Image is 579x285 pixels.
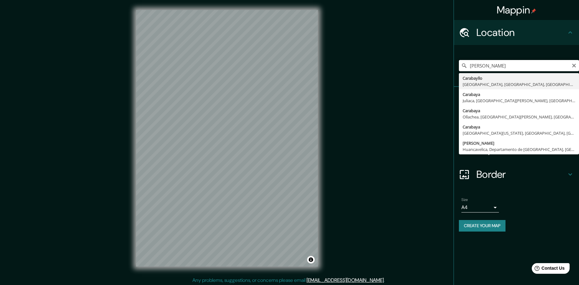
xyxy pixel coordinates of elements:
div: Border [454,162,579,187]
div: Carabaya [463,91,575,97]
div: Pins [454,87,579,112]
div: Carabaya [463,124,575,130]
input: Pick your city or area [459,60,579,71]
p: Any problems, suggestions, or concerns please email . [192,277,385,284]
div: Style [454,112,579,137]
div: . [386,277,387,284]
div: Ollachea, [GEOGRAPHIC_DATA][PERSON_NAME], [GEOGRAPHIC_DATA] [463,114,575,120]
a: [EMAIL_ADDRESS][DOMAIN_NAME] [307,277,384,283]
div: Carabayllo [463,75,575,81]
button: Toggle attribution [307,256,315,263]
h4: Location [476,26,566,39]
label: Size [461,197,468,202]
div: Huancavelica, Departamento de [GEOGRAPHIC_DATA], [GEOGRAPHIC_DATA] [463,146,575,152]
div: . [385,277,386,284]
div: Layout [454,137,579,162]
div: [PERSON_NAME] [463,140,575,146]
h4: Layout [476,143,566,156]
iframe: Help widget launcher [523,261,572,278]
canvas: Map [136,10,318,267]
h4: Border [476,168,566,181]
button: Clear [571,62,576,68]
img: pin-icon.png [531,8,536,13]
div: [GEOGRAPHIC_DATA], [GEOGRAPHIC_DATA], [GEOGRAPHIC_DATA] [463,81,575,87]
div: [GEOGRAPHIC_DATA][US_STATE], [GEOGRAPHIC_DATA], [GEOGRAPHIC_DATA] [463,130,575,136]
div: Juliaca, [GEOGRAPHIC_DATA][PERSON_NAME], [GEOGRAPHIC_DATA] [463,97,575,104]
h4: Mappin [497,4,536,16]
div: Location [454,20,579,45]
div: Carabaya [463,107,575,114]
div: A4 [461,202,499,212]
button: Create your map [459,220,505,232]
